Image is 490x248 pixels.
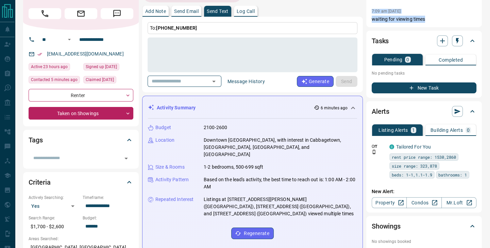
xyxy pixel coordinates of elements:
[392,171,432,178] span: beds: 1-1,1.1-1.9
[372,103,476,120] div: Alerts
[29,215,79,221] p: Search Range:
[29,132,133,148] div: Tags
[37,52,42,57] svg: Email Verified
[29,89,133,102] div: Renter
[204,164,263,171] p: 1-2 bedrooms, 500-699 sqft
[396,144,431,150] a: Tailored For You
[29,135,43,145] h2: Tags
[204,137,357,158] p: Downtown [GEOGRAPHIC_DATA], with interest in Cabbagetown, [GEOGRAPHIC_DATA], [GEOGRAPHIC_DATA], a...
[29,76,80,86] div: Sat Aug 16 2025
[29,8,61,19] span: Call
[406,197,441,208] a: Condos
[438,171,467,178] span: bathrooms: 1
[204,124,227,131] p: 2100-2600
[392,162,437,169] span: size range: 323,878
[372,106,389,117] h2: Alerts
[207,9,229,14] p: Send Text
[412,128,415,133] p: 1
[155,124,171,131] p: Budget
[372,9,401,14] p: 7:09 am [DATE]
[29,221,79,232] p: $1,700 - $2,600
[29,177,51,188] h2: Criteria
[237,9,255,14] p: Log Call
[223,76,269,87] button: Message History
[29,107,133,120] div: Taken on Showings
[204,176,357,190] p: Based on the lead's activity, the best time to reach out is: 1:00 AM - 2:00 AM
[372,16,476,23] p: waiting for viewing times
[148,102,357,114] div: Activity Summary6 minutes ago
[29,236,133,242] p: Areas Searched:
[204,196,357,217] p: Listings at [STREET_ADDRESS][PERSON_NAME] ([GEOGRAPHIC_DATA]), [STREET_ADDRESS] ([GEOGRAPHIC_DATA...
[406,57,409,62] p: 0
[372,150,376,154] svg: Push Notification Only
[174,9,199,14] p: Send Email
[148,22,357,34] p: To:
[372,218,476,234] div: Showings
[372,238,476,245] p: No showings booked
[467,128,470,133] p: 0
[83,63,133,73] div: Thu Aug 14 2025
[155,164,185,171] p: Size & Rooms
[430,128,463,133] p: Building Alerts
[29,63,80,73] div: Fri Aug 15 2025
[31,63,68,70] span: Active 23 hours ago
[86,63,117,70] span: Signed up [DATE]
[372,221,401,232] h2: Showings
[83,195,133,201] p: Timeframe:
[231,228,274,239] button: Regenerate
[439,58,463,62] p: Completed
[378,128,408,133] p: Listing Alerts
[372,188,476,195] p: New Alert:
[29,195,79,201] p: Actively Searching:
[372,197,407,208] a: Property
[441,197,476,208] a: Mr.Loft
[372,82,476,93] button: New Task
[155,176,189,183] p: Activity Pattern
[157,104,196,111] p: Activity Summary
[83,76,133,86] div: Thu Aug 14 2025
[372,143,385,150] p: Off
[297,76,334,87] button: Generate
[372,35,389,46] h2: Tasks
[384,57,402,62] p: Pending
[101,8,133,19] span: Message
[389,144,394,149] div: condos.ca
[31,76,78,83] span: Contacted 5 minutes ago
[65,8,97,19] span: Email
[121,154,131,163] button: Open
[83,215,133,221] p: Budget:
[65,35,73,44] button: Open
[47,51,124,57] a: [EMAIL_ADDRESS][DOMAIN_NAME]
[156,25,197,31] span: [PHONE_NUMBER]
[86,76,114,83] span: Claimed [DATE]
[372,68,476,78] p: No pending tasks
[145,9,166,14] p: Add Note
[155,196,193,203] p: Repeated Interest
[321,105,348,111] p: 6 minutes ago
[392,154,456,160] span: rent price range: 1530,2860
[209,77,219,86] button: Open
[29,201,79,212] div: Yes
[155,137,174,144] p: Location
[29,174,133,190] div: Criteria
[372,33,476,49] div: Tasks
